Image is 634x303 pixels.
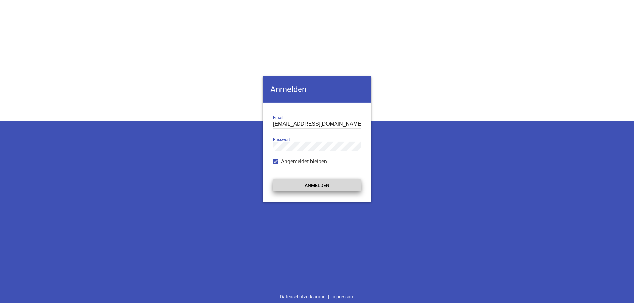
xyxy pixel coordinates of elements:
a: Impressum [329,290,357,303]
button: Anmelden [273,179,361,191]
div: | [278,290,357,303]
h4: Anmelden [263,76,371,103]
span: Angemeldet bleiben [281,158,327,166]
a: Datenschutzerklärung [278,290,328,303]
